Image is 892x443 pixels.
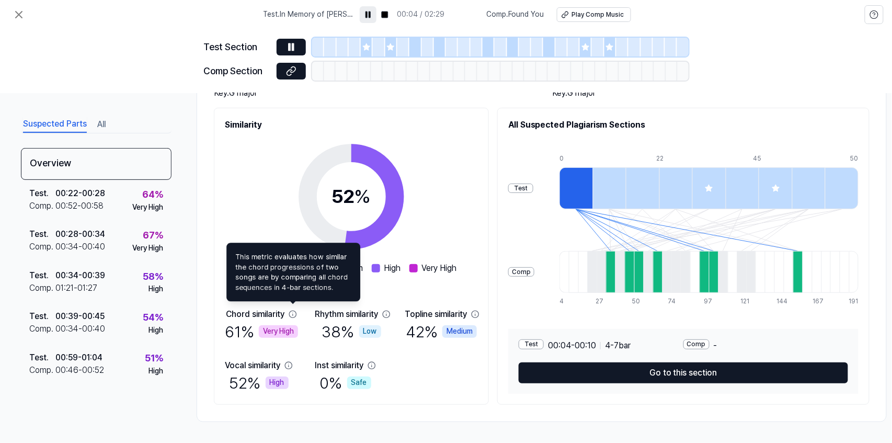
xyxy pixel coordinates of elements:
[397,9,445,20] div: 00:04 / 02:29
[29,282,55,294] div: Comp .
[359,325,381,338] div: Low
[548,339,596,352] span: 00:04 - 00:10
[29,187,55,200] div: Test .
[508,184,533,194] div: Test
[23,116,87,133] button: Suspected Parts
[557,7,631,22] button: Play Comp Music
[132,243,163,254] div: Very High
[29,310,55,323] div: Test .
[572,10,624,19] div: Play Comp Music
[226,308,284,321] div: Chord similarity
[55,351,102,364] div: 00:59 - 01:04
[605,339,631,352] span: 4 - 7 bar
[55,364,104,377] div: 00:46 - 00:52
[683,339,848,352] div: -
[332,183,371,211] div: 52
[55,187,105,200] div: 00:22 - 00:28
[142,187,163,202] div: 64 %
[777,297,786,306] div: 144
[322,321,381,343] div: 38 %
[145,351,163,366] div: 51 %
[148,284,163,294] div: High
[865,5,884,24] button: help
[55,282,97,294] div: 01:21 - 01:27
[508,119,859,131] h2: All Suspected Plagiarism Sections
[143,228,163,243] div: 67 %
[55,200,104,212] div: 00:52 - 00:58
[519,362,848,383] button: Go to this section
[422,262,457,275] span: Very High
[203,64,270,79] div: Comp Section
[519,339,544,349] div: Test
[29,323,55,335] div: Comp .
[508,267,534,277] div: Comp
[559,297,569,306] div: 4
[266,377,289,389] div: High
[55,241,105,253] div: 00:34 - 00:40
[259,325,298,338] div: Very High
[320,372,371,394] div: 0 %
[214,87,531,99] div: Key. G major
[740,297,750,306] div: 121
[97,116,106,133] button: All
[487,9,544,20] span: Comp . Found You
[683,339,710,349] div: Comp
[148,366,163,377] div: High
[55,269,105,282] div: 00:34 - 00:39
[753,154,787,163] div: 45
[849,297,859,306] div: 191
[406,321,477,343] div: 42 %
[596,297,605,306] div: 27
[656,154,690,163] div: 22
[405,308,467,321] div: Topline similarity
[230,372,289,394] div: 52 %
[347,377,371,389] div: Safe
[668,297,678,306] div: 74
[55,323,105,335] div: 00:34 - 00:40
[203,40,270,55] div: Test Section
[870,9,879,20] svg: help
[354,185,371,208] span: %
[315,308,378,321] div: Rhythm similarity
[143,269,163,285] div: 58 %
[21,148,171,180] div: Overview
[29,269,55,282] div: Test .
[225,119,478,131] h2: Similarity
[384,262,401,275] span: High
[29,228,55,241] div: Test .
[55,228,105,241] div: 00:28 - 00:34
[132,202,163,213] div: Very High
[632,297,642,306] div: 50
[704,297,714,306] div: 97
[552,87,870,99] div: Key. G major
[813,297,822,306] div: 167
[442,325,477,338] div: Medium
[55,310,105,323] div: 00:39 - 00:45
[143,310,163,325] div: 54 %
[29,241,55,253] div: Comp .
[225,359,280,372] div: Vocal similarity
[148,325,163,336] div: High
[264,9,356,20] span: Test . In Memory of [PERSON_NAME]
[29,364,55,377] div: Comp .
[29,351,55,364] div: Test .
[559,154,593,163] div: 0
[235,252,351,292] span: This metric evaluates how similar the chord progressions of two songs are by comparing all chord ...
[29,200,55,212] div: Comp .
[850,154,859,163] div: 50
[225,321,298,343] div: 61 %
[315,359,363,372] div: Inst similarity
